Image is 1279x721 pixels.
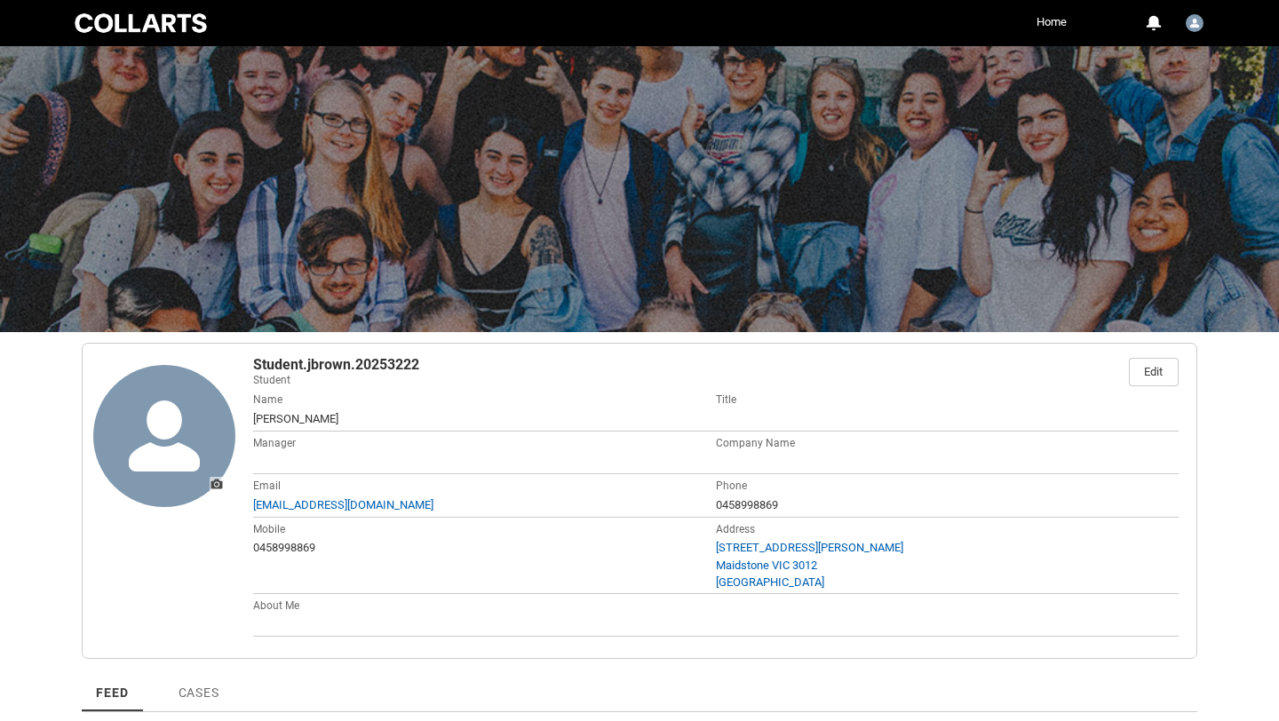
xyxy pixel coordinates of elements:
a: Cases [164,662,234,711]
a: Home [1032,9,1071,36]
div: [STREET_ADDRESS][PERSON_NAME] [716,539,1179,557]
div: Maidstone VIC 3012 [716,557,1179,574]
span: Company Name [716,437,795,449]
span: Name [253,393,282,406]
span: Mobile [253,523,285,535]
button: User Profile Student.jbrown.20253222 [1181,7,1208,36]
span: 0458998869 [716,498,778,511]
span: Feed [96,685,129,700]
a: Update Photo [93,365,235,507]
span: [PERSON_NAME] [253,412,338,425]
span: 0458998869 [253,541,315,554]
img: Student.jbrown.20253222 [1186,14,1204,32]
a: Feed [82,662,143,711]
a: [EMAIL_ADDRESS][DOMAIN_NAME] [253,498,433,511]
a: [STREET_ADDRESS][PERSON_NAME]Maidstone VIC 3012[GEOGRAPHIC_DATA] [716,539,1179,591]
span: Phone [716,479,747,492]
span: Manager [253,437,296,449]
span: Title [716,393,736,406]
a: Edit [1130,359,1177,385]
span: Cases [179,685,219,700]
span: Address [716,523,755,535]
span: Email [253,479,281,492]
span: About Me [253,599,299,612]
span: Student.jbrown.20253222 [253,358,419,372]
div: [GEOGRAPHIC_DATA] [716,574,1179,591]
p: Student [253,372,1125,388]
div: Edit [1144,359,1163,385]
